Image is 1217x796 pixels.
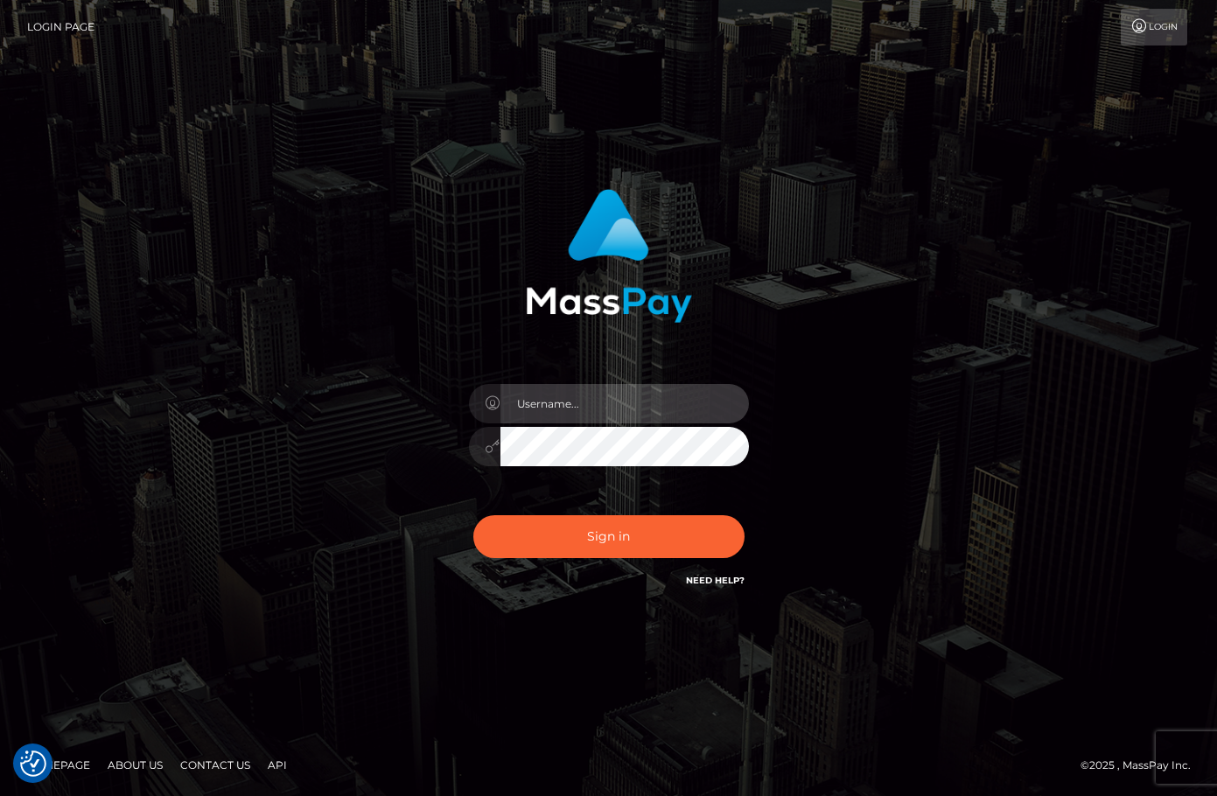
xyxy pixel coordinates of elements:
button: Consent Preferences [20,751,46,777]
button: Sign in [473,515,745,558]
img: MassPay Login [526,189,692,323]
a: Homepage [19,751,97,779]
a: Need Help? [686,575,745,586]
img: Revisit consent button [20,751,46,777]
a: Login [1121,9,1187,45]
a: About Us [101,751,170,779]
a: Login Page [27,9,94,45]
input: Username... [500,384,749,423]
a: API [261,751,294,779]
div: © 2025 , MassPay Inc. [1081,756,1204,775]
a: Contact Us [173,751,257,779]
